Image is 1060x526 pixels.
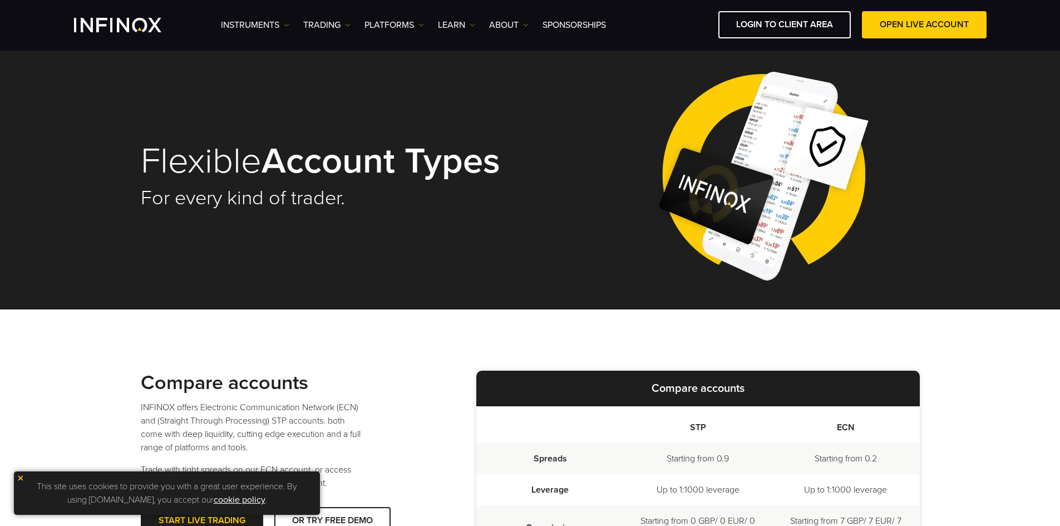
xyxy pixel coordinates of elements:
[543,18,606,32] a: SPONSORSHIPS
[489,18,529,32] a: ABOUT
[772,474,920,505] td: Up to 1:1000 leverage
[221,18,289,32] a: Instruments
[74,18,188,32] a: INFINOX Logo
[17,474,24,482] img: yellow close icon
[214,494,265,505] a: cookie policy
[303,18,351,32] a: TRADING
[476,474,624,505] td: Leverage
[862,11,987,38] a: OPEN LIVE ACCOUNT
[438,18,475,32] a: Learn
[141,186,515,210] h2: For every kind of trader.
[772,406,920,443] th: ECN
[624,406,772,443] th: STP
[624,474,772,505] td: Up to 1:1000 leverage
[262,139,500,183] strong: Account Types
[772,443,920,474] td: Starting from 0.2
[141,371,308,395] strong: Compare accounts
[652,382,745,395] strong: Compare accounts
[364,18,424,32] a: PLATFORMS
[19,477,314,509] p: This site uses cookies to provide you with a great user experience. By using [DOMAIN_NAME], you a...
[718,11,851,38] a: LOGIN TO CLIENT AREA
[141,401,363,454] p: INFINOX offers Electronic Communication Network (ECN) and (Straight Through Processing) STP accou...
[141,463,363,490] p: Trade with tight spreads on our ECN account, or access no-commissions trading through an STP acco...
[476,443,624,474] td: Spreads
[624,443,772,474] td: Starting from 0.9
[141,142,515,180] h1: Flexible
